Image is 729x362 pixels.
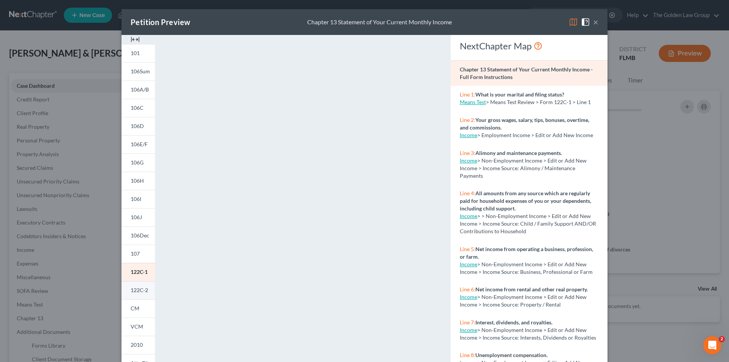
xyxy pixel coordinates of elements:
span: Line 5: [460,246,475,252]
a: Income [460,327,477,333]
strong: Unemployment compensation. [475,352,548,358]
a: Means Test [460,99,486,105]
div: NextChapter Map [460,40,598,52]
a: 122C-2 [121,281,155,299]
a: 106Dec [121,226,155,245]
span: Line 6: [460,286,475,292]
a: 106A/B [121,81,155,99]
a: 107 [121,245,155,263]
strong: Interest, dividends, and royalties. [475,319,552,326]
span: 122C-1 [131,269,148,275]
span: 106G [131,159,144,166]
a: 106E/F [121,135,155,153]
strong: Your gross wages, salary, tips, bonuses, overtime, and commissions. [460,117,589,131]
a: CM [121,299,155,318]
img: map-eea8200ae884c6f1103ae1953ef3d486a96c86aabb227e865a55264e3737af1f.svg [569,17,578,27]
span: CM [131,305,139,311]
span: 106C [131,104,144,111]
span: > Employment Income > Edit or Add New Income [477,132,593,138]
span: 106Sum [131,68,150,74]
strong: What is your marital and filing status? [475,91,564,98]
iframe: Intercom live chat [703,336,721,354]
a: Income [460,213,477,219]
a: VCM [121,318,155,336]
a: Income [460,294,477,300]
span: > Non-Employment Income > Edit or Add New Income > Income Source: Property / Rental [460,294,587,308]
span: 122C-2 [131,287,148,293]
span: 106J [131,214,142,220]
a: 106D [121,117,155,135]
span: Line 1: [460,91,475,98]
a: 106G [121,153,155,172]
a: 106C [121,99,155,117]
div: Chapter 13 Statement of Your Current Monthly Income [307,18,452,27]
button: × [593,17,598,27]
span: Line 4: [460,190,475,196]
span: > Non-Employment Income > Edit or Add New Income > Income Source: Business, Professional or Farm [460,261,593,275]
strong: Net income from operating a business, profession, or farm. [460,246,593,260]
a: 101 [121,44,155,62]
span: > Means Test Review > Form 122C-1 > Line 1 [486,99,591,105]
span: 106I [131,196,141,202]
a: 106I [121,190,155,208]
span: 106H [131,177,144,184]
span: > Non-Employment Income > Edit or Add New Income > Income Source: Interests, Dividends or Royalties [460,327,596,341]
span: > > Non-Employment Income > Edit or Add New Income > Income Source: Child / Family Support AND/OR... [460,213,596,234]
span: 106A/B [131,86,149,93]
span: Line 3: [460,150,475,156]
a: 122C-1 [121,263,155,281]
span: > Non-Employment Income > Edit or Add New Income > Income Source: Alimony / Maintenance Payments [460,157,587,179]
img: expand-e0f6d898513216a626fdd78e52531dac95497ffd26381d4c15ee2fc46db09dca.svg [131,35,140,44]
strong: All amounts from any source which are regularly paid for household expenses of you or your depend... [460,190,591,212]
strong: Net income from rental and other real property. [475,286,588,292]
span: Line 8: [460,352,475,358]
a: 106Sum [121,62,155,81]
span: Line 2: [460,117,475,123]
a: Income [460,132,477,138]
span: 2010 [131,341,143,348]
div: Petition Preview [131,17,190,27]
a: 2010 [121,336,155,354]
strong: Chapter 13 Statement of Your Current Monthly Income - Full Form Instructions [460,66,593,80]
span: 2 [719,336,725,342]
span: VCM [131,323,143,330]
span: 106D [131,123,144,129]
span: 101 [131,50,140,56]
span: 107 [131,250,140,257]
a: Income [460,261,477,267]
span: Line 7: [460,319,475,326]
a: 106H [121,172,155,190]
strong: Alimony and maintenance payments. [475,150,562,156]
a: 106J [121,208,155,226]
span: 106E/F [131,141,148,147]
span: 106Dec [131,232,149,239]
img: help-close-5ba153eb36485ed6c1ea00a893f15db1cb9b99d6cae46e1a8edb6c62d00a1a76.svg [581,17,590,27]
a: Income [460,157,477,164]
